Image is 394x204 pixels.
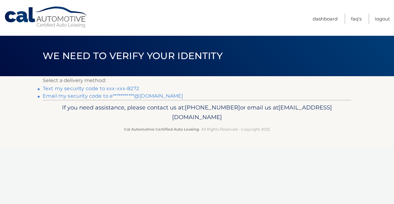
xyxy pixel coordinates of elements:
strong: Cal Automotive Certified Auto Leasing [124,127,199,132]
span: We need to verify your identity [43,50,223,62]
a: Dashboard [313,14,338,24]
p: If you need assistance, please contact us at: or email us at [47,103,347,123]
a: FAQ's [351,14,362,24]
span: [PHONE_NUMBER] [185,104,240,111]
p: Select a delivery method: [43,76,351,85]
a: Cal Automotive [4,6,88,28]
a: Logout [375,14,390,24]
a: Text my security code to xxx-xxx-8272 [43,86,139,91]
p: - All Rights Reserved - Copyright 2025 [47,126,347,132]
